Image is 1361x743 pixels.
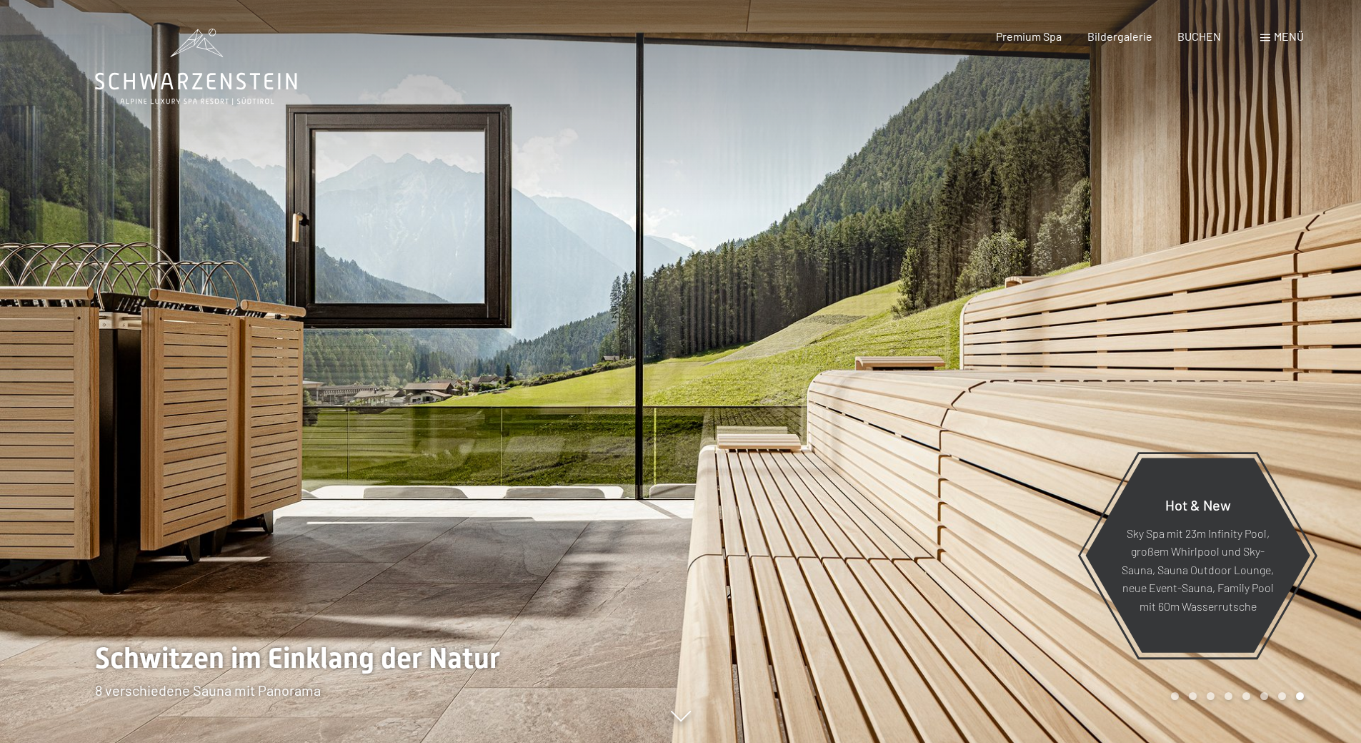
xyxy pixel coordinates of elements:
[1207,692,1215,700] div: Carousel Page 3
[1278,692,1286,700] div: Carousel Page 7
[1225,692,1232,700] div: Carousel Page 4
[1242,692,1250,700] div: Carousel Page 5
[1177,29,1221,43] a: BUCHEN
[1171,692,1179,700] div: Carousel Page 1
[1296,692,1304,700] div: Carousel Page 8 (Current Slide)
[1085,457,1311,654] a: Hot & New Sky Spa mit 23m Infinity Pool, großem Whirlpool und Sky-Sauna, Sauna Outdoor Lounge, ne...
[1165,496,1231,513] span: Hot & New
[1274,29,1304,43] span: Menü
[1260,692,1268,700] div: Carousel Page 6
[1189,692,1197,700] div: Carousel Page 2
[1166,692,1304,700] div: Carousel Pagination
[1120,523,1275,615] p: Sky Spa mit 23m Infinity Pool, großem Whirlpool und Sky-Sauna, Sauna Outdoor Lounge, neue Event-S...
[1087,29,1152,43] a: Bildergalerie
[996,29,1062,43] a: Premium Spa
